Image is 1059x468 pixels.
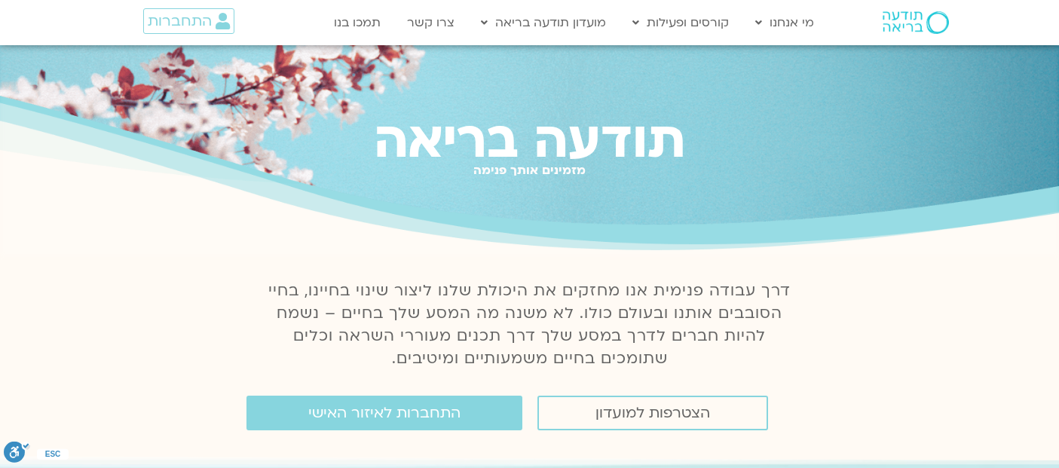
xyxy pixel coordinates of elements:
a: הצטרפות למועדון [537,396,768,430]
a: צרו קשר [399,8,462,37]
span: התחברות [148,13,212,29]
img: תודעה בריאה [883,11,949,34]
span: הצטרפות למועדון [595,405,710,421]
a: התחברות [143,8,234,34]
a: התחברות לאיזור האישי [246,396,522,430]
a: מי אנחנו [748,8,822,37]
a: קורסים ופעילות [625,8,736,37]
a: תמכו בנו [326,8,388,37]
span: התחברות לאיזור האישי [308,405,461,421]
p: דרך עבודה פנימית אנו מחזקים את היכולת שלנו ליצור שינוי בחיינו, בחיי הסובבים אותנו ובעולם כולו. לא... [260,280,800,370]
a: מועדון תודעה בריאה [473,8,614,37]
